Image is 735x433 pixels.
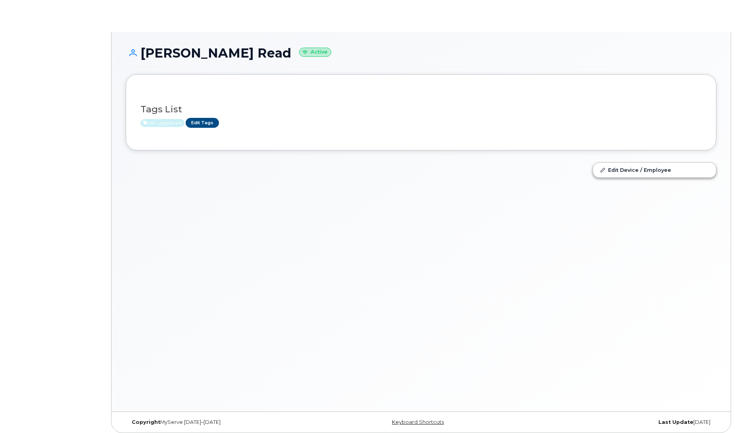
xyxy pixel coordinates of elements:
strong: Copyright [132,419,160,425]
div: MyServe [DATE]–[DATE] [126,419,322,425]
h3: Tags List [140,104,702,114]
span: Active [140,119,184,127]
h1: [PERSON_NAME] Read [126,46,716,60]
div: [DATE] [520,419,716,425]
small: Active [299,48,331,57]
a: Edit Tags [186,118,219,128]
strong: Last Update [658,419,693,425]
a: Keyboard Shortcuts [392,419,444,425]
a: Edit Device / Employee [593,163,716,177]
